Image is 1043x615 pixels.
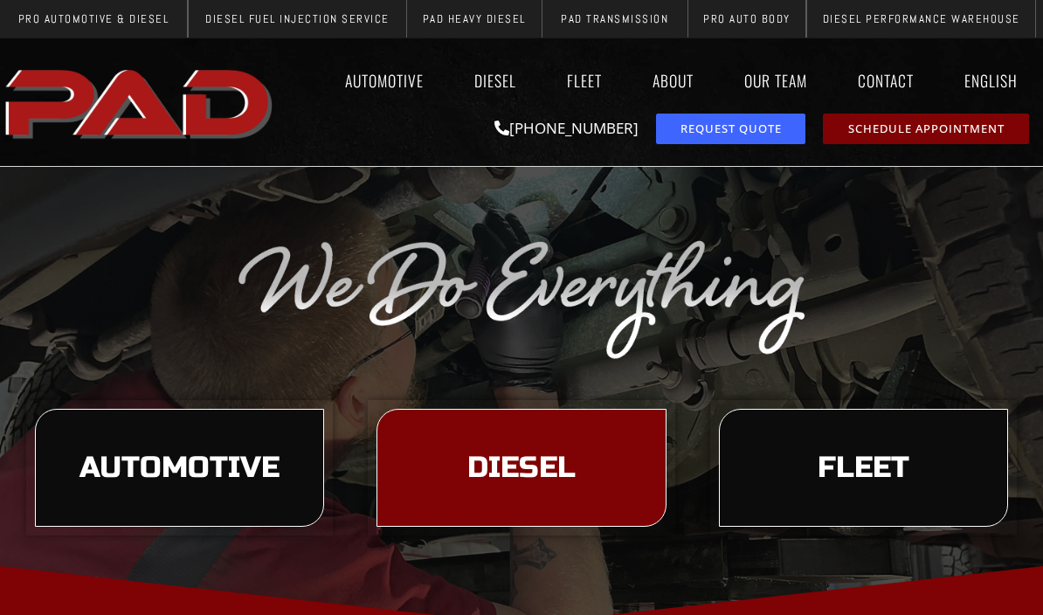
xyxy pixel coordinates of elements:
[376,409,666,528] a: learn more about our diesel services
[467,453,576,483] span: Diesel
[636,60,710,100] a: About
[823,114,1029,144] a: schedule repair or service appointment
[235,232,809,361] img: The image displays the phrase "We Do Everything" in a silver, cursive font on a transparent backg...
[35,409,324,528] a: learn more about our automotive services
[458,60,533,100] a: Diesel
[550,60,618,100] a: Fleet
[728,60,824,100] a: Our Team
[703,13,791,24] span: Pro Auto Body
[680,123,782,135] span: Request Quote
[561,13,668,24] span: PAD Transmission
[328,60,440,100] a: Automotive
[948,60,1043,100] a: English
[494,118,639,138] a: [PHONE_NUMBER]
[423,13,526,24] span: PAD Heavy Diesel
[656,114,806,144] a: request a service or repair quote
[18,13,169,24] span: Pro Automotive & Diesel
[848,123,1005,135] span: Schedule Appointment
[823,13,1020,24] span: Diesel Performance Warehouse
[281,60,1043,100] nav: Menu
[841,60,930,100] a: Contact
[205,13,390,24] span: Diesel Fuel Injection Service
[818,453,909,483] span: Fleet
[719,409,1008,528] a: learn more about our fleet services
[79,453,280,483] span: Automotive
